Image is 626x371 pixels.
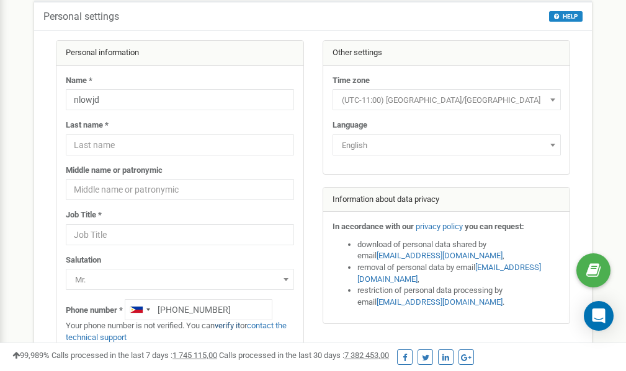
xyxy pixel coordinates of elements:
[377,297,503,307] a: [EMAIL_ADDRESS][DOMAIN_NAME]
[333,134,561,155] span: English
[66,89,294,110] input: Name
[66,224,294,245] input: Job Title
[66,179,294,200] input: Middle name or patronymic
[66,209,102,221] label: Job Title *
[323,41,570,66] div: Other settings
[333,120,367,131] label: Language
[337,137,557,154] span: English
[66,120,109,131] label: Last name *
[66,255,101,266] label: Salutation
[172,351,217,360] u: 1 745 115,00
[66,305,123,316] label: Phone number *
[344,351,389,360] u: 7 382 453,00
[323,188,570,212] div: Information about data privacy
[465,222,524,231] strong: you can request:
[357,285,561,308] li: restriction of personal data processing by email .
[66,269,294,290] span: Mr.
[357,262,561,285] li: removal of personal data by email ,
[549,11,583,22] button: HELP
[66,75,92,87] label: Name *
[377,251,503,260] a: [EMAIL_ADDRESS][DOMAIN_NAME]
[215,321,240,330] a: verify it
[66,320,294,343] p: Your phone number is not verified. You can or
[51,351,217,360] span: Calls processed in the last 7 days :
[416,222,463,231] a: privacy policy
[43,11,119,22] h5: Personal settings
[66,165,163,177] label: Middle name or patronymic
[357,239,561,262] li: download of personal data shared by email ,
[333,222,414,231] strong: In accordance with our
[337,92,557,109] span: (UTC-11:00) Pacific/Midway
[357,263,541,284] a: [EMAIL_ADDRESS][DOMAIN_NAME]
[66,134,294,155] input: Last name
[219,351,389,360] span: Calls processed in the last 30 days :
[125,300,154,320] div: Telephone country code
[125,299,272,320] input: +1-800-555-55-55
[66,321,287,342] a: contact the technical support
[70,271,290,289] span: Mr.
[333,89,561,110] span: (UTC-11:00) Pacific/Midway
[333,75,370,87] label: Time zone
[584,301,614,331] div: Open Intercom Messenger
[56,41,303,66] div: Personal information
[12,351,50,360] span: 99,989%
